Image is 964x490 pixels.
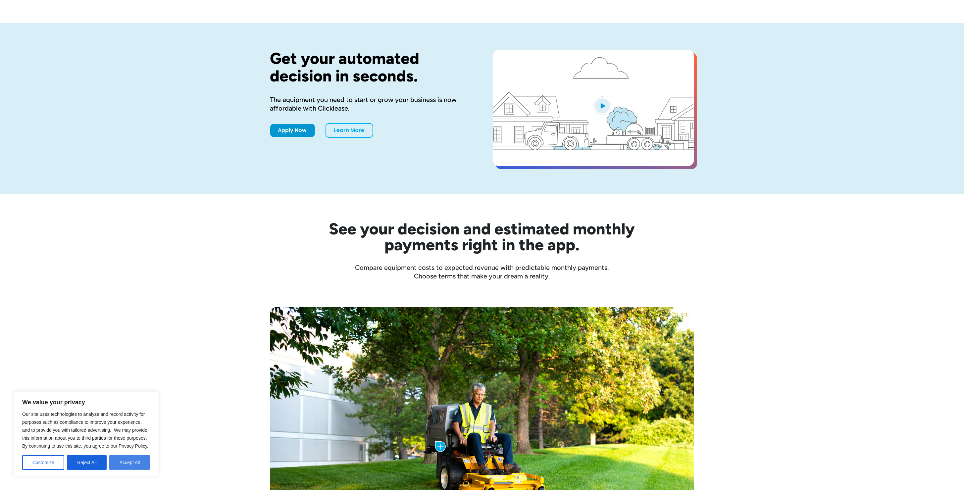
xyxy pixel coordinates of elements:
[22,455,64,470] button: Customize
[22,412,148,449] span: Our site uses technologies to analyze and record activity for purposes such as compliance to impr...
[270,124,315,137] a: Apply Now
[109,455,150,470] button: Accept All
[22,398,150,406] p: We value your privacy
[326,123,373,138] a: Learn More
[435,441,446,452] img: Plus icon with blue background
[270,95,472,113] div: The equipment you need to start or grow your business is now affordable with Clicklease.
[13,391,159,477] div: We value your privacy
[67,455,107,470] button: Reject All
[493,50,694,166] a: open lightbox
[297,221,668,253] h2: See your decision and estimated monthly payments right in the app.
[593,96,611,115] img: Blue play button logo on a light blue circular background
[270,263,694,280] div: Compare equipment costs to expected revenue with predictable monthly payments. Choose terms that ...
[270,50,472,85] h1: Get your automated decision in seconds.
